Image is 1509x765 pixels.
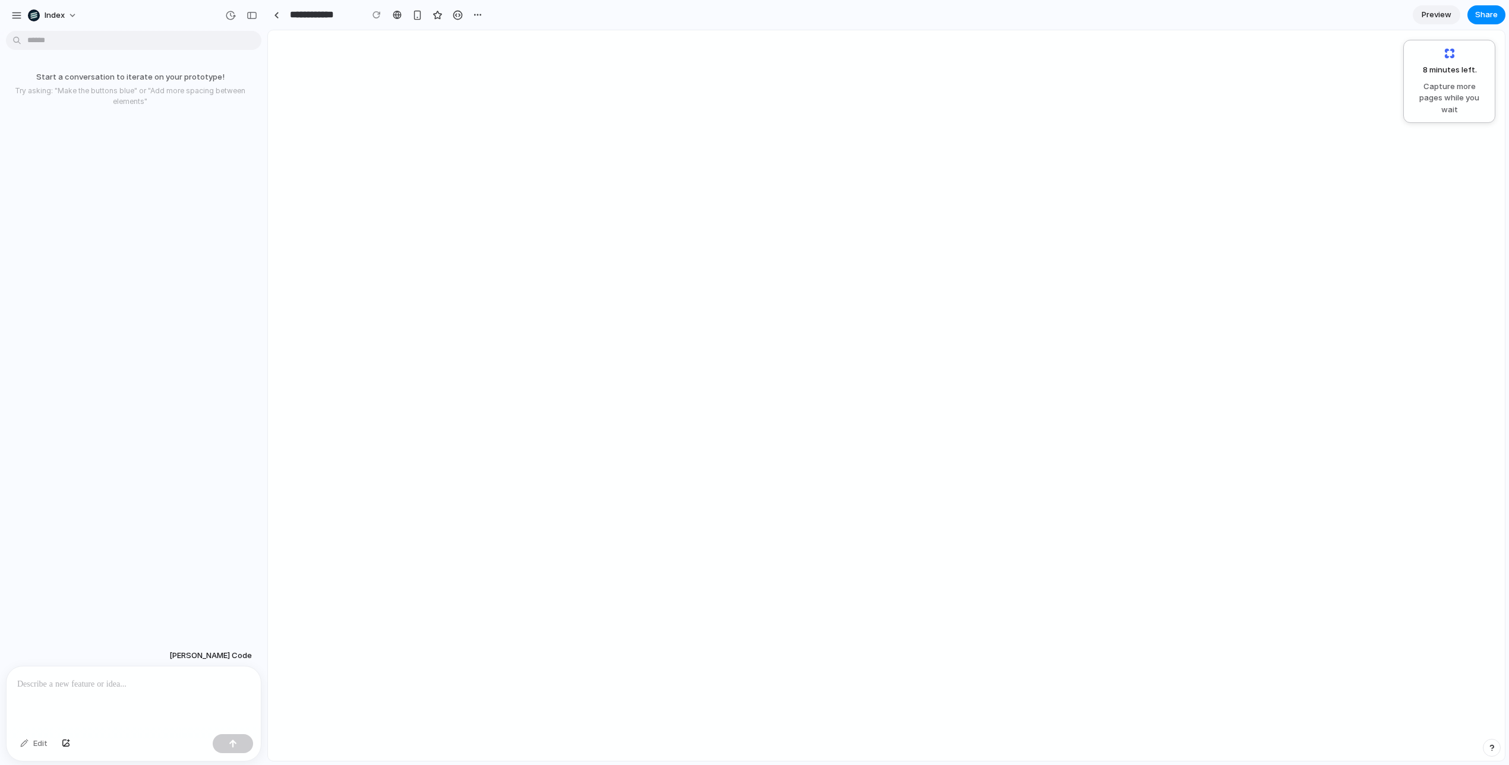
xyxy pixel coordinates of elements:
button: Index [23,6,83,25]
span: [PERSON_NAME] Code [169,650,252,662]
a: Preview [1413,5,1460,24]
span: Capture more pages while you wait [1411,81,1488,116]
span: Share [1475,9,1498,21]
span: Preview [1422,9,1451,21]
p: Try asking: "Make the buttons blue" or "Add more spacing between elements" [5,86,255,107]
span: 8 minutes left . [1414,64,1477,76]
span: Index [45,10,65,21]
button: Share [1467,5,1505,24]
p: Start a conversation to iterate on your prototype! [5,71,255,83]
button: [PERSON_NAME] Code [166,645,255,666]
